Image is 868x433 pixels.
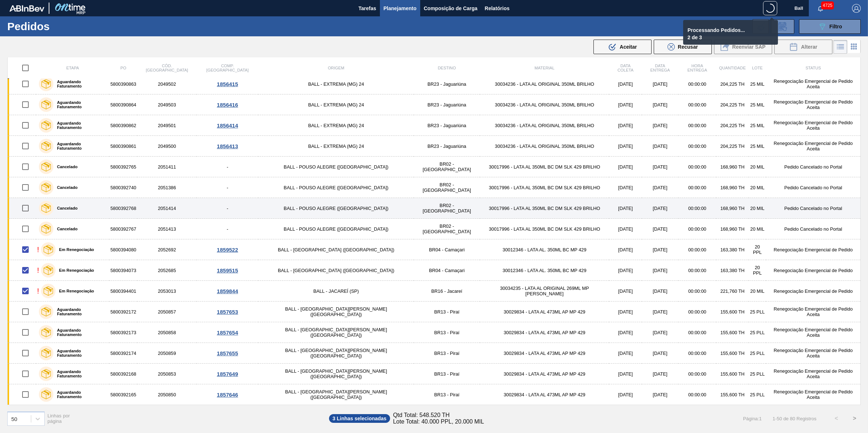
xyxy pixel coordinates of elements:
[609,239,642,260] td: [DATE]
[137,384,196,405] td: 2050850
[414,198,480,219] td: BR02 - [GEOGRAPHIC_DATA]
[687,64,707,72] span: Hora Entrega
[766,157,860,177] td: Pedido Cancelado no Portal
[749,302,766,322] td: 25 PLL
[109,157,137,177] td: 5800392765
[8,322,861,343] a: Aguardando Faturamento58003921732050858BALL - [GEOGRAPHIC_DATA][PERSON_NAME] ([GEOGRAPHIC_DATA])B...
[609,177,642,198] td: [DATE]
[109,177,137,198] td: 5800392740
[109,94,137,115] td: 5800390864
[609,136,642,157] td: [DATE]
[258,384,414,405] td: BALL - [GEOGRAPHIC_DATA][PERSON_NAME] ([GEOGRAPHIC_DATA])
[716,198,749,219] td: 168,960 TH
[766,364,860,384] td: Renegociação Emergencial de Pedido Aceita
[8,177,861,198] a: Cancelado58003927402051386-BALL - POUSO ALEGRE ([GEOGRAPHIC_DATA])BR02 - [GEOGRAPHIC_DATA]3001799...
[258,198,414,219] td: BALL - POUSO ALEGRE ([GEOGRAPHIC_DATA])
[678,198,716,219] td: 00:00:00
[732,44,766,50] span: Reenviar SAP
[53,142,106,150] label: Aguardando Faturamento
[8,364,861,384] a: Aguardando Faturamento58003921682050853BALL - [GEOGRAPHIC_DATA][PERSON_NAME] ([GEOGRAPHIC_DATA])B...
[678,260,716,281] td: 00:00:00
[37,266,39,275] div: !
[678,74,716,94] td: 00:00:00
[8,157,861,177] a: Cancelado58003927652051411-BALL - POUSO ALEGRE ([GEOGRAPHIC_DATA])BR02 - [GEOGRAPHIC_DATA]3001799...
[485,4,510,13] span: Relatórios
[37,246,39,254] div: !
[716,219,749,239] td: 168,960 TH
[766,239,860,260] td: Renegociação Emergencial de Pedido
[258,343,414,364] td: BALL - [GEOGRAPHIC_DATA][PERSON_NAME] ([GEOGRAPHIC_DATA])
[716,384,749,405] td: 155,600 TH
[480,364,609,384] td: 30029834 - LATA AL 473ML AP MP 429
[414,281,480,302] td: BR16 - Jacareí
[198,288,257,294] div: 1859844
[766,177,860,198] td: Pedido Cancelado no Portal
[749,364,766,384] td: 25 PLL
[198,371,257,377] div: 1857649
[749,219,766,239] td: 20 MIL
[258,74,414,94] td: BALL - EXTREMA (MG) 24
[716,177,749,198] td: 168,960 TH
[196,219,258,239] td: -
[593,40,652,54] button: Aceitar
[642,384,678,405] td: [DATE]
[258,364,414,384] td: BALL - [GEOGRAPHIC_DATA][PERSON_NAME] ([GEOGRAPHIC_DATA])
[198,143,257,149] div: 1856413
[414,260,480,281] td: BR04 - Camaçari
[8,239,861,260] a: !Em Renegociação58003940802052692BALL - [GEOGRAPHIC_DATA] ([GEOGRAPHIC_DATA])BR04 - Camaçari30012...
[8,302,861,322] a: Aguardando Faturamento58003921722050857BALL - [GEOGRAPHIC_DATA][PERSON_NAME] ([GEOGRAPHIC_DATA])B...
[109,74,137,94] td: 5800390863
[480,115,609,136] td: 30034236 - LATA AL ORIGINAL 350ML BRILHO
[258,94,414,115] td: BALL - EXTREMA (MG) 24
[678,302,716,322] td: 00:00:00
[258,281,414,302] td: BALL - JACAREÍ (SP)
[609,322,642,343] td: [DATE]
[53,227,78,231] label: Cancelado
[9,5,44,12] img: TNhmsLtSVTkK8tSr43FrP2fwEKptu5GPRR3wAAAABJRU5ErkJggg==
[480,157,609,177] td: 30017996 - LATA AL 350ML BC DM SLK 429 BRILHO
[609,260,642,281] td: [DATE]
[8,260,861,281] a: !Em Renegociação58003940732052685BALL - [GEOGRAPHIC_DATA] ([GEOGRAPHIC_DATA])BR04 - Camaçari30012...
[480,322,609,343] td: 30029834 - LATA AL 473ML AP MP 429
[833,40,847,54] div: Visão em Lista
[109,198,137,219] td: 5800392768
[414,364,480,384] td: BR13 - Piraí
[329,414,390,423] span: 3 Linhas selecionadas
[414,177,480,198] td: BR02 - [GEOGRAPHIC_DATA]
[687,27,764,33] p: Processando Pedidos...
[53,80,106,88] label: Aguardando Faturamento
[678,281,716,302] td: 00:00:00
[678,177,716,198] td: 00:00:00
[830,24,842,29] span: Filtro
[766,94,860,115] td: Renegociação Emergencial de Pedido Aceita
[8,343,861,364] a: Aguardando Faturamento58003921742050859BALL - [GEOGRAPHIC_DATA][PERSON_NAME] ([GEOGRAPHIC_DATA])B...
[414,343,480,364] td: BR13 - Piraí
[847,40,861,54] div: Visão em Cards
[109,136,137,157] td: 5800390861
[480,302,609,322] td: 30029834 - LATA AL 473ML AP MP 429
[206,64,248,72] span: Comp. [GEOGRAPHIC_DATA]
[678,364,716,384] td: 00:00:00
[642,115,678,136] td: [DATE]
[749,157,766,177] td: 20 MIL
[642,239,678,260] td: [DATE]
[766,115,860,136] td: Renegociação Emergencial de Pedido Aceita
[719,66,746,70] span: Quantidade
[258,219,414,239] td: BALL - POUSO ALEGRE ([GEOGRAPHIC_DATA])
[749,136,766,157] td: 25 MIL
[53,328,106,337] label: Aguardando Faturamento
[438,66,456,70] span: Destino
[198,122,257,129] div: 1856414
[258,157,414,177] td: BALL - POUSO ALEGRE ([GEOGRAPHIC_DATA])
[414,115,480,136] td: BR23 - Jaguariúna
[137,281,196,302] td: 2053013
[480,219,609,239] td: 30017996 - LATA AL 350ML BC DM SLK 429 BRILHO
[678,44,698,50] span: Recusar
[198,350,257,356] div: 1857655
[198,329,257,336] div: 1857654
[799,19,861,34] button: Filtro
[716,94,749,115] td: 204,225 TH
[109,364,137,384] td: 5800392168
[749,343,766,364] td: 25 PLL
[414,94,480,115] td: BR23 - Jaguariúna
